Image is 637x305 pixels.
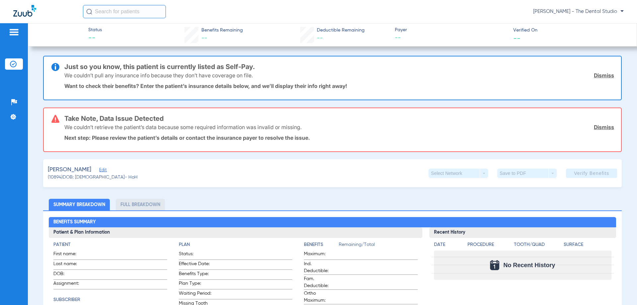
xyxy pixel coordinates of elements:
span: -- [201,35,207,41]
span: Ortho Maximum: [304,290,336,304]
h2: Benefits Summary [49,217,616,228]
h4: Surface [564,241,611,248]
span: Assignment: [53,280,86,289]
img: Zuub Logo [13,5,36,17]
h4: Tooth/Quad [514,241,561,248]
li: Summary Breakdown [49,199,110,210]
span: Remaining/Total [339,241,417,251]
p: We couldn’t pull any insurance info because they don’t have coverage on file. [64,72,253,79]
span: No Recent History [503,262,555,268]
h3: Just so you know, this patient is currently listed as Self-Pay. [64,63,614,70]
h4: Procedure [467,241,512,248]
img: Calendar [490,260,499,270]
img: info-icon [51,63,59,71]
img: hamburger-icon [9,28,19,36]
app-breakdown-title: Date [434,241,462,251]
span: DOB: [53,270,86,279]
span: Benefits Type: [179,270,211,279]
span: Maximum: [304,251,336,260]
span: [PERSON_NAME] - The Dental Studio [533,8,624,15]
span: Edit [99,168,105,174]
a: Dismiss [594,72,614,79]
span: Ind. Deductible: [304,261,336,274]
span: Payer [395,27,508,34]
app-breakdown-title: Benefits [304,241,339,251]
span: -- [513,35,521,41]
a: Dismiss [594,124,614,130]
span: Status: [179,251,211,260]
span: Benefits Remaining [201,27,243,34]
h4: Subscriber [53,296,167,303]
span: Fam. Deductible: [304,275,336,289]
li: Full Breakdown [116,199,165,210]
span: Last name: [53,261,86,269]
h4: Date [434,241,462,248]
app-breakdown-title: Tooth/Quad [514,241,561,251]
span: [PERSON_NAME] [48,166,91,174]
h3: Take Note, Data Issue Detected [64,115,614,122]
span: Status [88,27,102,34]
app-breakdown-title: Procedure [467,241,512,251]
span: -- [395,34,508,42]
span: Waiting Period: [179,290,211,299]
span: -- [88,34,102,43]
span: Verified On [513,27,626,34]
span: Deductible Remaining [317,27,365,34]
h4: Patient [53,241,167,248]
input: Search for patients [83,5,166,18]
h3: Recent History [429,227,616,238]
span: Effective Date: [179,261,211,269]
p: We couldn’t retrieve the patient’s data because some required information was invalid or missing. [64,124,302,130]
app-breakdown-title: Surface [564,241,611,251]
h4: Plan [179,241,292,248]
p: Want to check their benefits? Enter the patient’s insurance details below, and we’ll display thei... [64,83,614,89]
span: First name: [53,251,86,260]
img: Search Icon [86,9,92,15]
span: -- [317,35,323,41]
h3: Patient & Plan Information [49,227,422,238]
img: error-icon [51,115,59,123]
p: Next step: Please review the patient’s details or contact the insurance payer to resolve the issue. [64,134,614,141]
span: (10894) DOB: [DEMOGRAPHIC_DATA] - HoH [48,174,138,181]
h4: Benefits [304,241,339,248]
span: Plan Type: [179,280,211,289]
